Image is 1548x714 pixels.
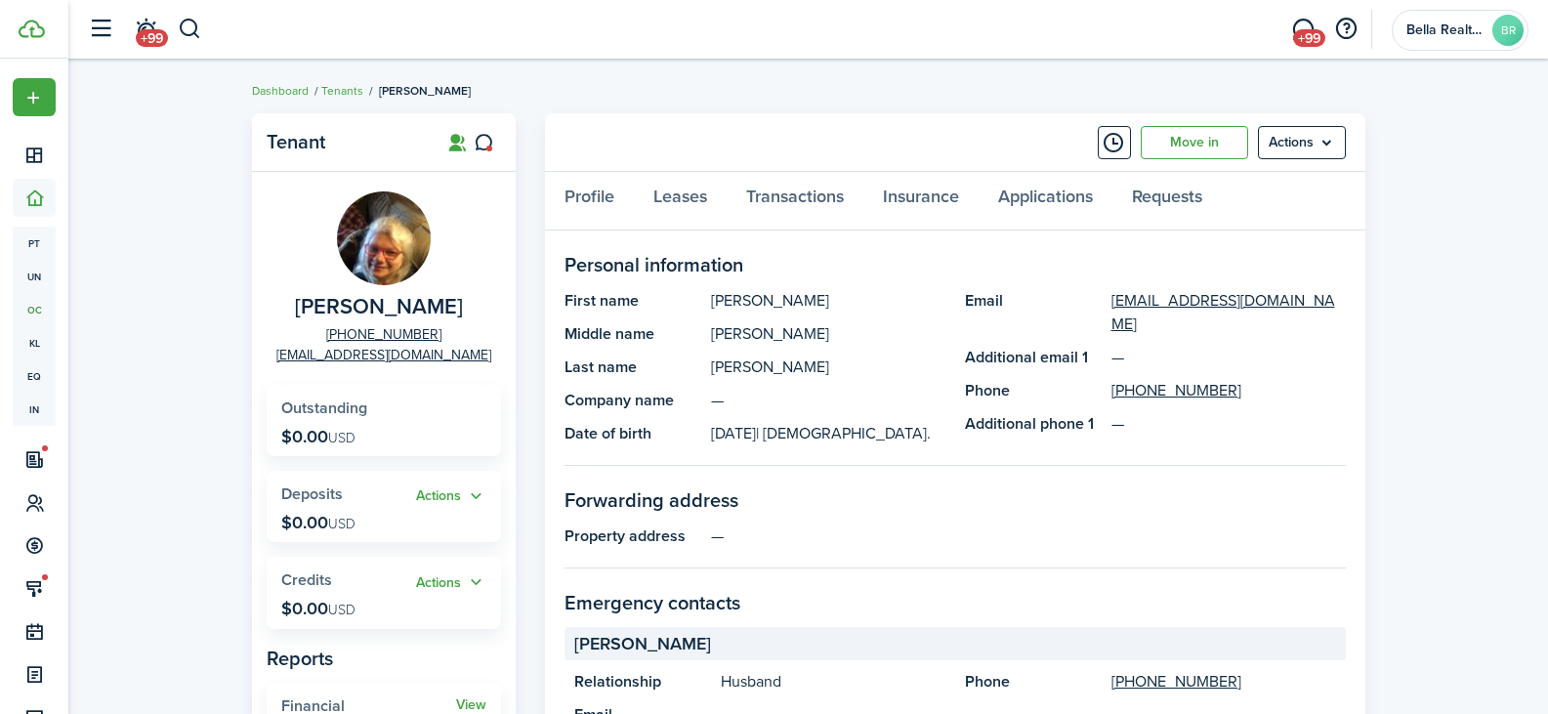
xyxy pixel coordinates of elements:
a: [PHONE_NUMBER] [1111,379,1241,402]
button: Open resource center [1329,13,1362,46]
panel-main-description: [PERSON_NAME] [711,356,945,379]
panel-main-title: Email [965,289,1102,336]
button: Actions [416,571,486,594]
a: Notifications [127,5,164,55]
span: Deposits [281,483,343,505]
a: Applications [979,172,1112,231]
panel-main-description: [DATE] [711,422,945,445]
menu-btn: Actions [1258,126,1346,159]
span: Credits [281,568,332,591]
a: [EMAIL_ADDRESS][DOMAIN_NAME] [1111,289,1346,336]
a: Requests [1112,172,1222,231]
panel-main-title: Relationship [574,670,711,693]
a: Messaging [1284,5,1321,55]
a: Dashboard [252,82,309,100]
panel-main-title: Phone [965,670,1102,693]
span: +99 [136,29,168,47]
a: Tenants [321,82,363,100]
a: pt [13,227,56,260]
a: Transactions [727,172,863,231]
span: USD [328,600,356,620]
span: | [DEMOGRAPHIC_DATA]. [756,422,931,444]
panel-main-description: Husband [721,670,945,693]
button: Open menu [416,485,486,508]
panel-main-title: Additional email 1 [965,346,1102,369]
a: Leases [634,172,727,231]
a: Move in [1141,126,1248,159]
span: USD [328,514,356,534]
a: View [456,697,486,713]
img: TenantCloud [19,20,45,38]
panel-main-section-title: Personal information [565,250,1346,279]
a: un [13,260,56,293]
panel-main-section-title: Emergency contacts [565,588,1346,617]
button: Actions [416,485,486,508]
panel-main-description: [PERSON_NAME] [711,322,945,346]
a: Profile [545,172,634,231]
span: Leigh Stastny [295,295,463,319]
panel-main-title: Date of birth [565,422,701,445]
button: Search [178,13,202,46]
panel-main-title: First name [565,289,701,313]
panel-main-section-title: Forwarding address [565,485,1346,515]
panel-main-title: Last name [565,356,701,379]
a: oc [13,293,56,326]
panel-main-title: Property address [565,525,701,548]
img: Leigh Stastny [337,191,431,285]
panel-main-title: Tenant [267,131,423,153]
avatar-text: BR [1492,15,1524,46]
a: in [13,393,56,426]
span: USD [328,428,356,448]
panel-main-title: Company name [565,389,701,412]
button: Open sidebar [82,11,119,48]
a: [EMAIL_ADDRESS][DOMAIN_NAME] [276,345,491,365]
a: Insurance [863,172,979,231]
p: $0.00 [281,599,356,618]
panel-main-description: [PERSON_NAME] [711,289,945,313]
a: [PHONE_NUMBER] [1111,670,1241,693]
span: Bella Realty Group Property Management [1406,23,1485,37]
panel-main-subtitle: Reports [267,644,501,673]
p: $0.00 [281,427,356,446]
button: Timeline [1098,126,1131,159]
a: [PHONE_NUMBER] [326,324,441,345]
button: Open menu [1258,126,1346,159]
panel-main-title: Middle name [565,322,701,346]
button: Open menu [13,78,56,116]
panel-main-description: — [711,525,1346,548]
span: [PERSON_NAME] [379,82,471,100]
panel-main-title: Phone [965,379,1102,402]
span: [PERSON_NAME] [574,631,711,657]
a: kl [13,326,56,359]
span: Outstanding [281,397,367,419]
panel-main-title: Additional phone 1 [965,412,1102,436]
panel-main-description: — [711,389,945,412]
button: Open menu [416,571,486,594]
span: +99 [1293,29,1325,47]
a: eq [13,359,56,393]
p: $0.00 [281,513,356,532]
